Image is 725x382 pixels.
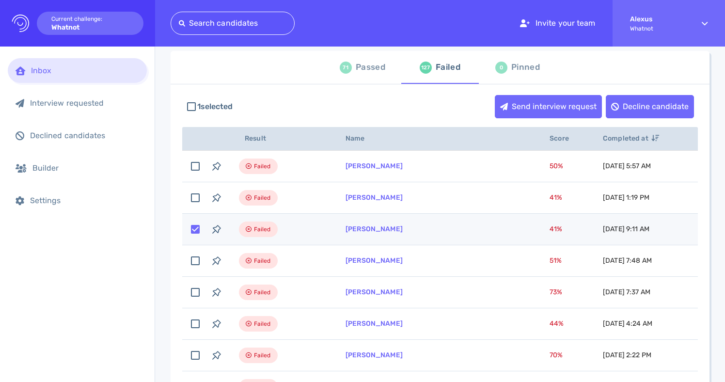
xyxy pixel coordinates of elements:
th: Result [227,127,334,151]
span: Completed at [603,134,659,143]
span: Failed [254,160,271,172]
span: Failed [254,318,271,330]
div: Passed [356,60,385,75]
span: Whatnot [630,25,684,32]
strong: Alexus [630,15,684,23]
span: [DATE] 7:37 AM [603,288,650,296]
a: [PERSON_NAME] [346,351,403,359]
div: 71 [340,62,352,74]
span: Failed [254,286,271,298]
div: Failed [436,60,460,75]
div: Interview requested [30,98,139,108]
a: [PERSON_NAME] [346,319,403,328]
span: Failed [254,223,271,235]
span: [DATE] 4:24 AM [603,319,652,328]
span: [DATE] 7:48 AM [603,256,652,265]
span: 51 % [550,256,562,265]
div: 127 [420,62,432,74]
button: Decline candidate [606,95,694,118]
span: [DATE] 5:57 AM [603,162,651,170]
span: Failed [254,255,271,267]
span: 41 % [550,225,562,233]
div: Pinned [511,60,540,75]
span: 50 % [550,162,563,170]
span: [DATE] 2:22 PM [603,351,651,359]
span: 44 % [550,319,564,328]
div: 0 [495,62,507,74]
span: Name [346,134,376,143]
div: Inbox [31,66,139,75]
a: [PERSON_NAME] [346,288,403,296]
span: Failed [254,192,271,204]
span: 73 % [550,288,562,296]
div: Builder [32,163,139,173]
div: Decline candidate [606,95,693,118]
span: 41 % [550,193,562,202]
span: [DATE] 9:11 AM [603,225,649,233]
a: [PERSON_NAME] [346,225,403,233]
div: Send interview request [495,95,601,118]
a: [PERSON_NAME] [346,193,403,202]
button: Send interview request [495,95,602,118]
a: [PERSON_NAME] [346,256,403,265]
span: Score [550,134,580,143]
span: Failed [254,350,271,361]
span: 70 % [550,351,563,359]
span: 1 selected [197,101,233,112]
div: Settings [30,196,139,205]
div: Declined candidates [30,131,139,140]
span: [DATE] 1:19 PM [603,193,649,202]
a: [PERSON_NAME] [346,162,403,170]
